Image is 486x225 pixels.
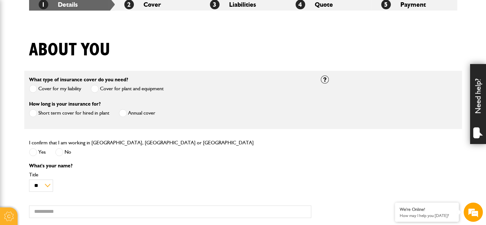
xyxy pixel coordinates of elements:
[29,109,109,117] label: Short term cover for hired in plant
[29,39,110,61] h1: About you
[470,64,486,144] div: Need help?
[29,163,311,168] p: What's your name?
[400,207,454,212] div: We're Online!
[55,148,71,156] label: No
[29,148,46,156] label: Yes
[29,101,101,107] label: How long is your insurance for?
[29,172,311,177] label: Title
[400,213,454,218] p: How may I help you today?
[119,109,155,117] label: Annual cover
[29,85,81,93] label: Cover for my liability
[91,85,164,93] label: Cover for plant and equipment
[29,140,254,145] label: I confirm that I am working in [GEOGRAPHIC_DATA], [GEOGRAPHIC_DATA] or [GEOGRAPHIC_DATA]
[29,77,128,82] label: What type of insurance cover do you need?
